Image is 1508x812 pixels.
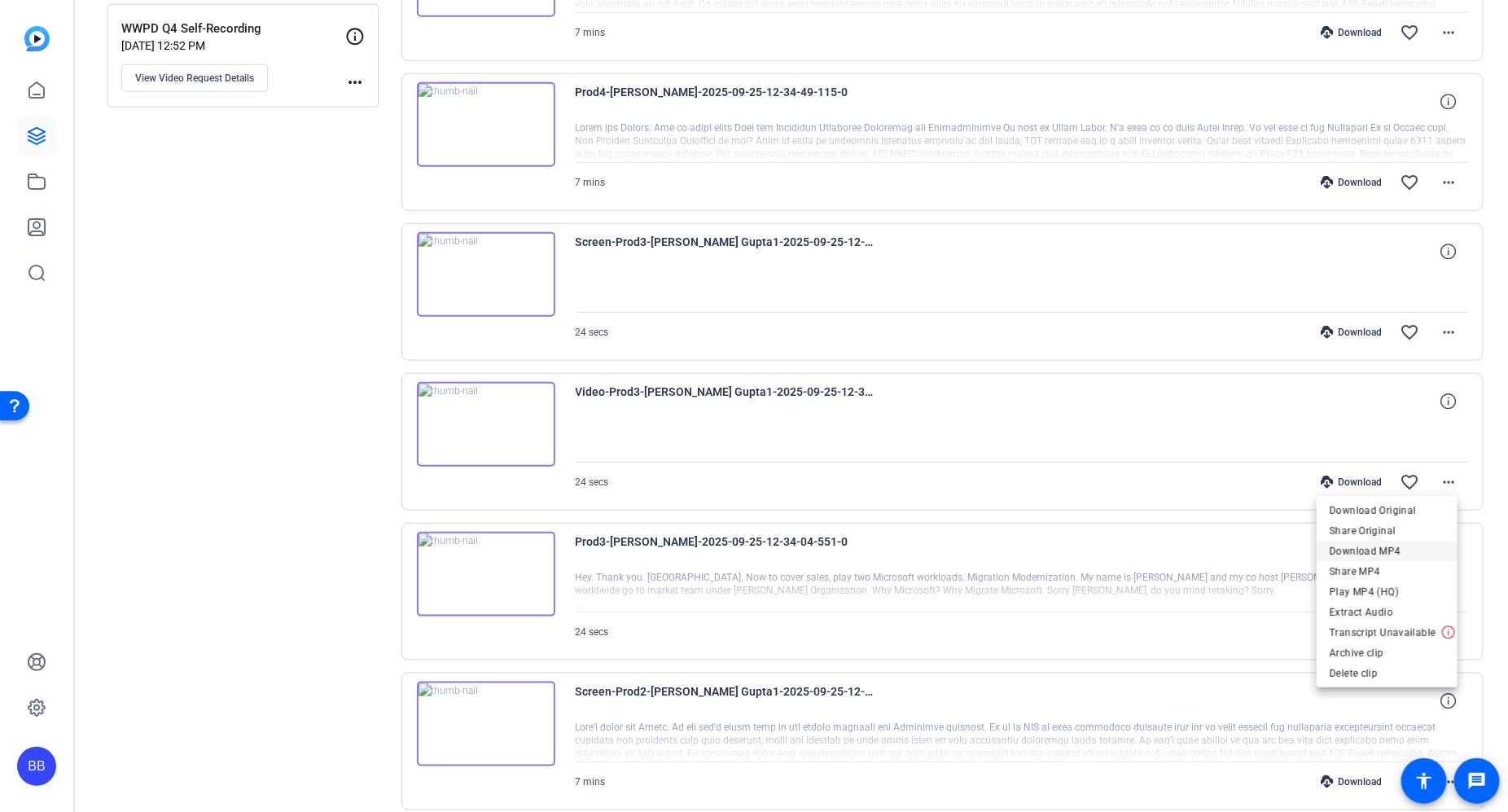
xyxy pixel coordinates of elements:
[1330,542,1444,561] span: Download MP4
[1330,521,1444,541] span: Share Original
[1330,664,1444,683] span: Delete clip
[1330,582,1444,602] span: Play MP4 (HQ)
[1330,562,1444,582] span: Share MP4
[1330,501,1444,520] span: Download Original
[1442,622,1455,643] img: Transcribing Failed
[1330,623,1436,643] span: Transcript Unavailable
[1330,643,1444,663] span: Archive clip
[1330,603,1444,622] span: Extract Audio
